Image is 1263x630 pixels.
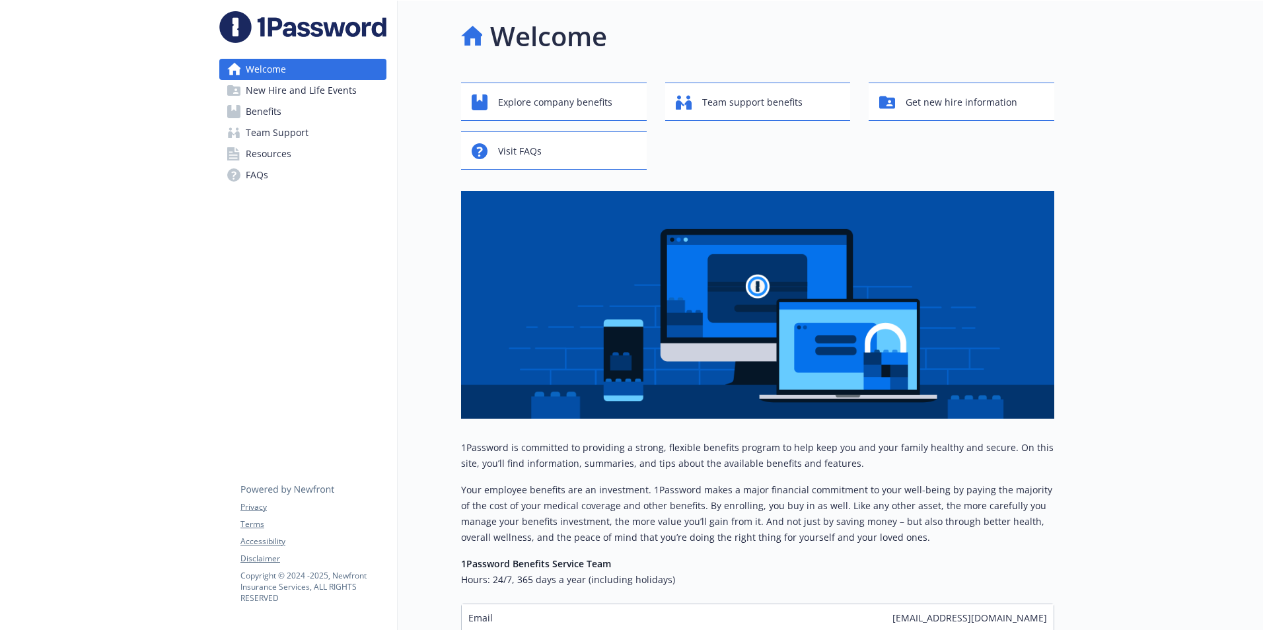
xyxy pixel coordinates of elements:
a: New Hire and Life Events [219,80,386,101]
a: FAQs [219,164,386,186]
p: 1Password is committed to providing a strong, flexible benefits program to help keep you and your... [461,440,1054,472]
img: overview page banner [461,191,1054,419]
a: Welcome [219,59,386,80]
a: Resources [219,143,386,164]
span: Explore company benefits [498,90,612,115]
a: Terms [240,518,386,530]
a: Disclaimer [240,553,386,565]
strong: 1Password Benefits Service Team [461,557,611,570]
p: Copyright © 2024 - 2025 , Newfront Insurance Services, ALL RIGHTS RESERVED [240,570,386,604]
span: Benefits [246,101,281,122]
span: New Hire and Life Events [246,80,357,101]
p: Your employee benefits are an investment. 1Password makes a major financial commitment to your we... [461,482,1054,545]
span: Welcome [246,59,286,80]
h6: Hours: 24/7, 365 days a year (including holidays)​ [461,572,1054,588]
span: Email [468,611,493,625]
button: Get new hire information [869,83,1054,121]
a: Team Support [219,122,386,143]
a: Accessibility [240,536,386,547]
span: FAQs [246,164,268,186]
span: Resources [246,143,291,164]
button: Explore company benefits [461,83,647,121]
span: Visit FAQs [498,139,542,164]
h1: Welcome [490,17,607,56]
button: Team support benefits [665,83,851,121]
a: Benefits [219,101,386,122]
span: [EMAIL_ADDRESS][DOMAIN_NAME] [892,611,1047,625]
a: Privacy [240,501,386,513]
span: Team Support [246,122,308,143]
span: Team support benefits [702,90,803,115]
button: Visit FAQs [461,131,647,170]
span: Get new hire information [906,90,1017,115]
